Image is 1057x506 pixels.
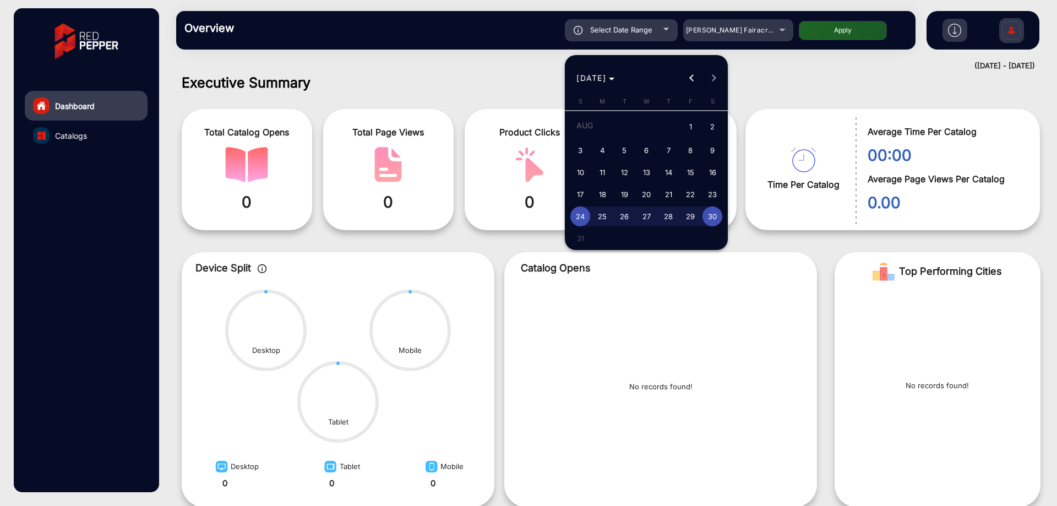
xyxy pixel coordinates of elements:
[667,97,671,105] span: T
[613,183,635,205] button: August 19, 2025
[635,139,657,161] button: August 6, 2025
[680,206,700,226] span: 29
[569,183,591,205] button: August 17, 2025
[658,140,678,160] span: 7
[570,140,590,160] span: 3
[592,162,612,182] span: 11
[657,183,679,205] button: August 21, 2025
[570,184,590,204] span: 17
[701,205,723,227] button: August 30, 2025
[570,206,590,226] span: 24
[635,205,657,227] button: August 27, 2025
[636,184,656,204] span: 20
[658,162,678,182] span: 14
[591,183,613,205] button: August 18, 2025
[680,140,700,160] span: 8
[591,161,613,183] button: August 11, 2025
[680,116,700,139] span: 1
[679,205,701,227] button: August 29, 2025
[680,162,700,182] span: 15
[635,183,657,205] button: August 20, 2025
[701,115,723,139] button: August 2, 2025
[636,206,656,226] span: 27
[614,162,634,182] span: 12
[592,206,612,226] span: 25
[679,139,701,161] button: August 8, 2025
[681,67,703,89] button: Previous month
[613,205,635,227] button: August 26, 2025
[592,184,612,204] span: 18
[591,139,613,161] button: August 4, 2025
[711,97,715,105] span: S
[569,161,591,183] button: August 10, 2025
[623,97,626,105] span: T
[680,184,700,204] span: 22
[614,140,634,160] span: 5
[576,73,606,83] span: [DATE]
[702,184,722,204] span: 23
[679,161,701,183] button: August 15, 2025
[592,140,612,160] span: 4
[635,161,657,183] button: August 13, 2025
[614,206,634,226] span: 26
[658,206,678,226] span: 28
[572,68,619,88] button: Choose month and year
[569,205,591,227] button: August 24, 2025
[702,162,722,182] span: 16
[613,161,635,183] button: August 12, 2025
[658,184,678,204] span: 21
[636,162,656,182] span: 13
[701,139,723,161] button: August 9, 2025
[657,139,679,161] button: August 7, 2025
[591,205,613,227] button: August 25, 2025
[702,140,722,160] span: 9
[569,139,591,161] button: August 3, 2025
[657,205,679,227] button: August 28, 2025
[569,115,679,139] td: AUG
[570,162,590,182] span: 10
[657,161,679,183] button: August 14, 2025
[613,139,635,161] button: August 5, 2025
[569,227,591,249] button: August 31, 2025
[614,184,634,204] span: 19
[701,161,723,183] button: August 16, 2025
[679,115,701,139] button: August 1, 2025
[701,183,723,205] button: August 23, 2025
[570,228,590,248] span: 31
[636,140,656,160] span: 6
[702,116,722,139] span: 2
[679,183,701,205] button: August 22, 2025
[579,97,582,105] span: S
[600,97,605,105] span: M
[644,97,650,105] span: W
[689,97,693,105] span: F
[702,206,722,226] span: 30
